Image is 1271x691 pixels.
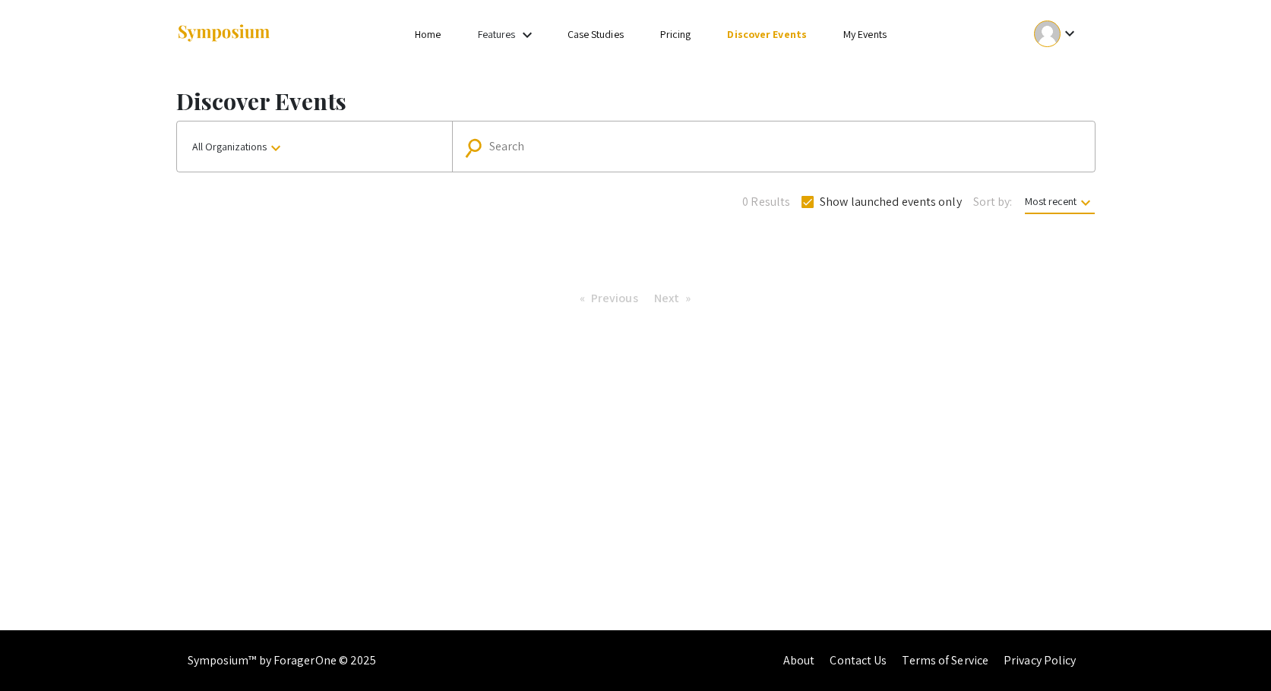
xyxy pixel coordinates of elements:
[188,630,377,691] div: Symposium™ by ForagerOne © 2025
[518,26,536,44] mat-icon: Expand Features list
[176,87,1096,115] h1: Discover Events
[177,121,452,172] button: All Organizations
[727,27,807,41] a: Discover Events
[1004,652,1076,668] a: Privacy Policy
[1061,24,1079,43] mat-icon: Expand account dropdown
[1013,188,1107,215] button: Most recent
[742,193,790,211] span: 0 Results
[568,27,624,41] a: Case Studies
[843,27,887,41] a: My Events
[591,290,638,306] span: Previous
[830,652,887,668] a: Contact Us
[660,27,691,41] a: Pricing
[1018,17,1095,51] button: Expand account dropdown
[572,287,699,310] ul: Pagination
[478,27,516,41] a: Features
[1077,194,1095,212] mat-icon: keyboard_arrow_down
[176,24,271,44] img: Symposium by ForagerOne
[654,290,679,306] span: Next
[820,193,962,211] span: Show launched events only
[783,652,815,668] a: About
[192,140,285,153] span: All Organizations
[973,193,1013,211] span: Sort by:
[415,27,441,41] a: Home
[1025,194,1095,214] span: Most recent
[267,139,285,157] mat-icon: keyboard_arrow_down
[466,134,488,161] mat-icon: Search
[902,652,988,668] a: Terms of Service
